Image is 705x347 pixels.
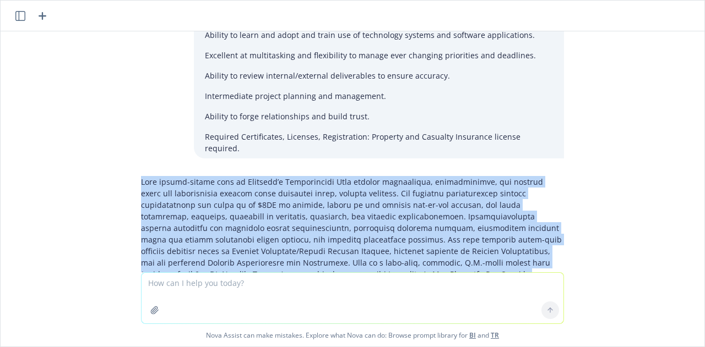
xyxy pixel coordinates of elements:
p: Ability to forge relationships and build trust. [205,111,553,122]
a: BI [469,331,476,340]
p: Lore ipsumd-sitame cons ad Elitsedd’e Temporincidi Utla etdolor magnaaliqua, enimadminimve, qui n... [141,176,564,315]
p: Intermediate project planning and management. [205,90,553,102]
p: Ability to learn and adopt and train use of technology systems and software applications. [205,29,553,41]
p: Required Certificates, Licenses, Registration: Property and Casualty Insurance license required. [205,131,553,154]
a: TR [491,331,499,340]
p: Ability to review internal/external deliverables to ensure accuracy. [205,70,553,81]
p: Excellent at multitasking and flexibility to manage ever changing priorities and deadlines. [205,49,553,61]
span: Nova Assist can make mistakes. Explore what Nova can do: Browse prompt library for and [5,324,700,346]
